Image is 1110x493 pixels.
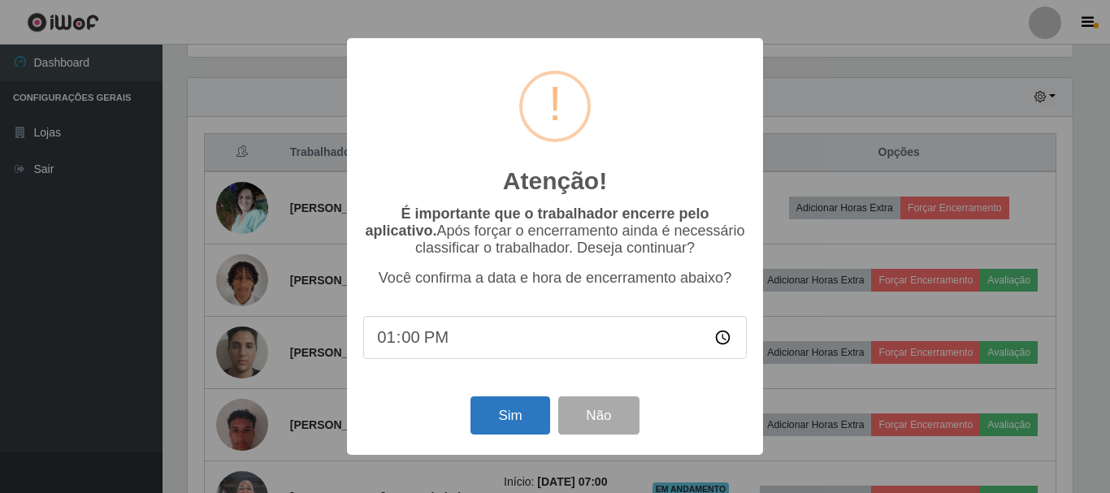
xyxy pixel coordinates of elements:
[558,396,639,435] button: Não
[470,396,549,435] button: Sim
[363,205,747,257] p: Após forçar o encerramento ainda é necessário classificar o trabalhador. Deseja continuar?
[503,166,607,196] h2: Atenção!
[363,270,747,287] p: Você confirma a data e hora de encerramento abaixo?
[365,205,709,239] b: É importante que o trabalhador encerre pelo aplicativo.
